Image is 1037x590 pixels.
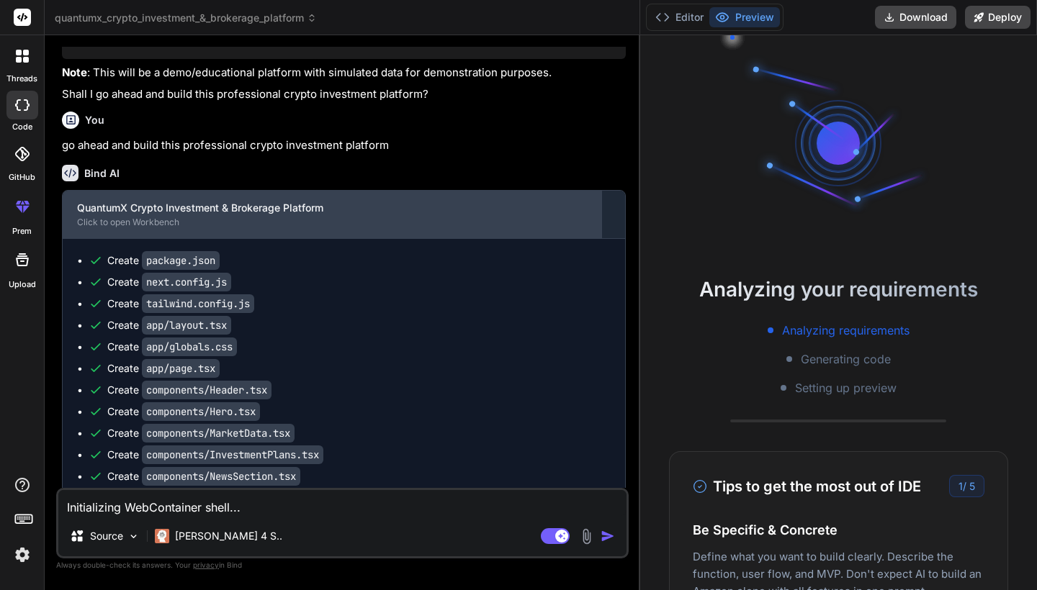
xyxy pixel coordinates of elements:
[969,480,975,492] span: 5
[949,475,984,497] div: /
[10,543,35,567] img: settings
[62,86,626,103] p: Shall I go ahead and build this professional crypto investment platform?
[6,73,37,85] label: threads
[801,350,891,368] span: Generating code
[62,65,626,81] p: : This will be a demo/educational platform with simulated data for demonstration purposes.
[709,7,780,27] button: Preview
[107,469,300,484] div: Create
[85,113,104,127] h6: You
[56,558,629,572] p: Always double-check its answers. Your in Bind
[578,528,595,545] img: attachment
[107,361,220,376] div: Create
[107,426,295,440] div: Create
[795,379,897,396] span: Setting up preview
[107,253,220,268] div: Create
[193,560,219,569] span: privacy
[107,318,231,332] div: Create
[142,467,300,486] code: components/NewsSection.tsx
[55,11,317,25] span: quantumx_crypto_investment_&_brokerage_platform
[875,6,956,29] button: Download
[107,448,323,462] div: Create
[693,520,984,540] h4: Be Specific & Concrete
[12,225,32,237] label: prem
[142,337,237,356] code: app/globals.css
[782,322,910,339] span: Analyzing requirements
[142,294,254,313] code: tailwind.config.js
[601,529,615,543] img: icon
[107,340,237,354] div: Create
[9,278,36,291] label: Upload
[107,404,260,419] div: Create
[107,275,231,289] div: Create
[640,274,1037,304] h2: Analyzing your requirements
[142,445,323,464] code: components/InvestmentPlans.tsx
[62,65,87,79] strong: Note
[142,251,220,270] code: package.json
[142,424,295,442] code: components/MarketData.tsx
[62,137,626,154] p: go ahead and build this professional crypto investment platform
[12,121,32,133] label: code
[142,359,220,378] code: app/page.tsx
[650,7,709,27] button: Editor
[77,201,587,215] div: QuantumX Crypto Investment & Brokerage Platform
[175,529,282,543] p: [PERSON_NAME] 4 S..
[107,383,271,397] div: Create
[693,476,921,497] h3: Tips to get the most out of IDE
[965,6,1031,29] button: Deploy
[142,316,231,335] code: app/layout.tsx
[84,166,120,181] h6: Bind AI
[959,480,963,492] span: 1
[142,273,231,291] code: next.config.js
[127,530,140,543] img: Pick Models
[142,381,271,399] code: components/Header.tsx
[63,191,601,238] button: QuantumX Crypto Investment & Brokerage PlatformClick to open Workbench
[155,529,169,543] img: Claude 4 Sonnet
[90,529,123,543] p: Source
[142,402,260,421] code: components/Hero.tsx
[9,171,35,183] label: GitHub
[77,217,587,228] div: Click to open Workbench
[107,296,254,311] div: Create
